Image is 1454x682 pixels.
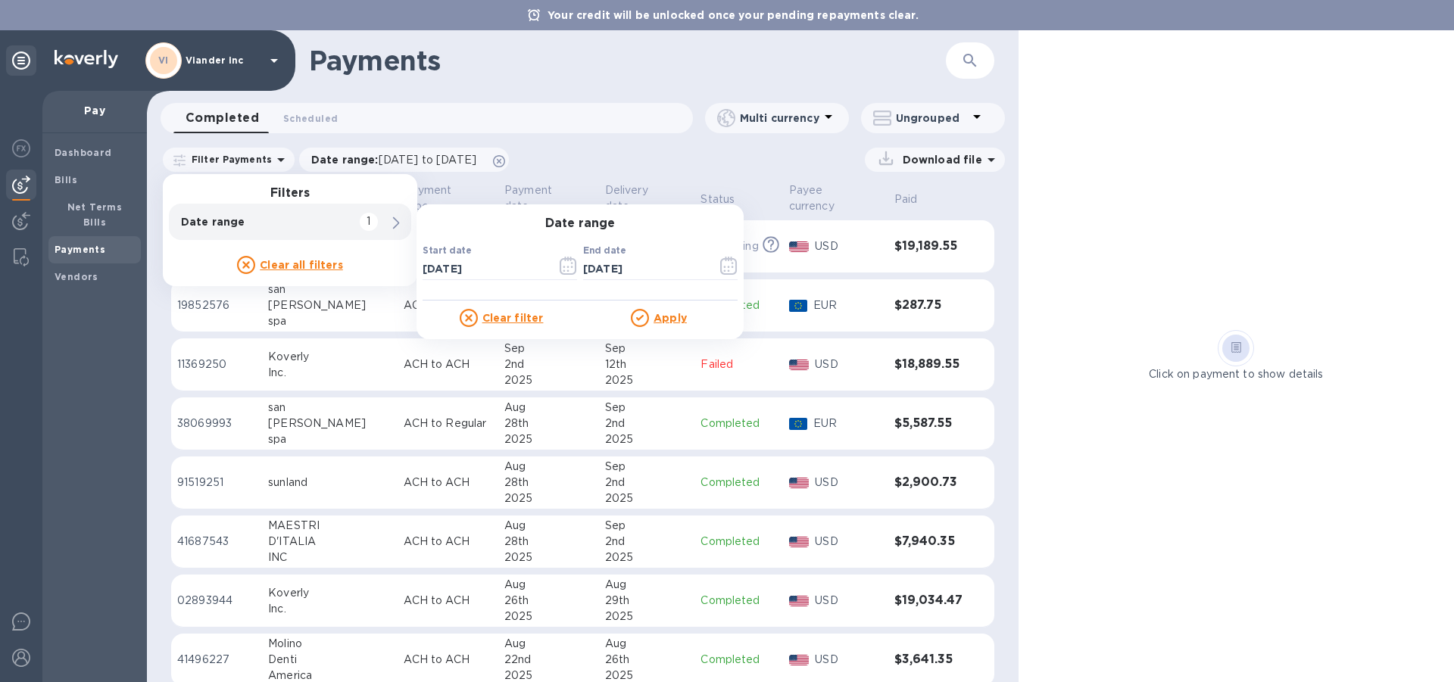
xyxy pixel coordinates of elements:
[605,182,689,214] span: Delivery date
[789,182,863,214] p: Payee currency
[268,313,392,329] div: spa
[299,148,509,172] div: Date range:[DATE] to [DATE]
[268,365,392,381] div: Inc.
[55,103,135,118] p: Pay
[268,282,392,297] div: san
[268,416,392,431] div: [PERSON_NAME]
[605,518,689,534] div: Sep
[177,475,256,490] p: 91519251
[504,550,593,565] div: 2025
[504,636,593,652] div: Aug
[815,357,881,372] p: USD
[894,192,918,207] p: Paid
[815,238,881,254] p: USD
[789,655,810,665] img: USD
[67,201,123,228] b: Net Terms Bills
[268,550,392,565] div: INC
[417,216,744,231] h3: Date range
[605,357,689,372] div: 12th
[268,601,392,617] div: Inc.
[789,537,810,547] img: USD
[404,475,492,490] p: ACH to ACH
[504,182,573,214] p: Payment date
[894,593,964,608] h3: $19,034.47
[605,550,689,565] div: 2025
[404,534,492,550] p: ACH to ACH
[177,357,256,372] p: 11369250
[548,9,919,21] b: Your credit will be unlocked once your pending repayments clear.
[605,593,689,609] div: 29th
[404,593,492,609] p: ACH to ACH
[740,111,819,126] p: Multi currency
[605,459,689,475] div: Sep
[181,214,348,229] p: Date range
[177,593,256,609] p: 02893944
[177,297,256,313] p: 19852576
[504,400,593,416] div: Aug
[55,147,112,158] b: Dashboard
[583,247,626,256] label: End date
[605,182,669,214] p: Delivery date
[268,475,392,490] div: sunland
[504,577,593,593] div: Aug
[700,192,754,207] span: Status
[404,182,492,214] span: Payment type
[177,652,256,668] p: 41496227
[158,54,169,66] b: VI
[700,593,776,609] p: Completed
[605,372,689,388] div: 2025
[504,593,593,609] div: 26th
[186,153,272,166] p: Filter Payments
[268,652,392,668] div: Denti
[186,55,261,66] p: Viander inc
[177,534,256,550] p: 41687543
[504,341,593,357] div: Sep
[268,297,392,313] div: [PERSON_NAME]
[813,297,882,313] p: EUR
[55,50,118,68] img: Logo
[789,182,882,214] span: Payee currency
[268,400,392,416] div: san
[894,357,964,372] h3: $18,889.55
[404,416,492,431] p: ACH to Regular
[163,186,417,201] h3: Filters
[504,609,593,624] div: 2025
[605,490,689,506] div: 2025
[504,416,593,431] div: 28th
[504,372,593,388] div: 2025
[504,431,593,447] div: 2025
[813,416,882,431] p: EUR
[504,459,593,475] div: Aug
[504,518,593,534] div: Aug
[268,349,392,365] div: Koverly
[894,652,964,667] h3: $3,641.35
[605,341,689,357] div: Sep
[815,652,881,668] p: USD
[700,357,776,372] p: Failed
[700,475,776,490] p: Completed
[605,577,689,593] div: Aug
[404,182,473,214] p: Payment type
[12,139,30,157] img: Foreign exchange
[700,534,776,550] p: Completed
[894,534,964,549] h3: $7,940.35
[894,475,964,490] h3: $2,900.73
[897,152,982,167] p: Download file
[605,431,689,447] div: 2025
[268,636,392,652] div: Molino
[605,416,689,431] div: 2nd
[260,259,343,271] u: Clear all filters
[268,534,392,550] div: D'ITALIA
[605,534,689,550] div: 2nd
[504,475,593,490] div: 28th
[55,244,105,255] b: Payments
[268,518,392,534] div: MAESTRI
[404,357,492,372] p: ACH to ACH
[268,431,392,447] div: spa
[268,585,392,601] div: Koverly
[894,298,964,313] h3: $287.75
[815,534,881,550] p: USD
[482,312,544,324] u: Clear filter
[654,312,687,324] u: Apply
[789,360,810,370] img: USD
